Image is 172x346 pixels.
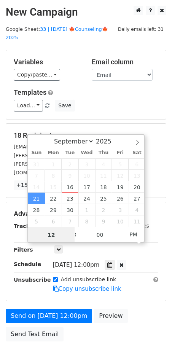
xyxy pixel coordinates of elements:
[112,150,129,155] span: Fri
[45,193,62,204] span: September 22, 2025
[95,193,112,204] span: September 25, 2025
[6,327,64,341] a: Send Test Email
[28,170,45,181] span: September 7, 2025
[14,210,158,218] h5: Advanced
[62,158,78,170] span: September 2, 2025
[6,309,92,323] a: Send on [DATE] 12:00pm
[78,170,95,181] span: September 10, 2025
[112,193,129,204] span: September 26, 2025
[14,277,51,283] strong: Unsubscribe
[77,227,123,242] input: Minute
[62,150,78,155] span: Tue
[92,58,158,66] h5: Email column
[28,215,45,227] span: October 5, 2025
[62,181,78,193] span: September 16, 2025
[78,193,95,204] span: September 24, 2025
[134,309,172,346] iframe: Chat Widget
[95,204,112,215] span: October 2, 2025
[45,158,62,170] span: September 1, 2025
[62,204,78,215] span: September 30, 2025
[14,100,43,112] a: Load...
[112,170,129,181] span: September 12, 2025
[75,227,77,242] span: :
[53,285,121,292] a: Copy unsubscribe link
[129,158,145,170] span: September 6, 2025
[129,204,145,215] span: October 4, 2025
[28,181,45,193] span: September 14, 2025
[95,158,112,170] span: September 4, 2025
[112,215,129,227] span: October 10, 2025
[45,204,62,215] span: September 29, 2025
[45,150,62,155] span: Mon
[129,215,145,227] span: October 11, 2025
[78,204,95,215] span: October 1, 2025
[14,144,99,150] small: [EMAIL_ADDRESS][DOMAIN_NAME]
[94,138,121,145] input: Year
[62,193,78,204] span: September 23, 2025
[28,158,45,170] span: August 31, 2025
[78,181,95,193] span: September 17, 2025
[6,26,108,41] a: 33 | [DATE] 🍁Counseling🍁 2025
[14,131,158,140] h5: 18 Recipients
[14,223,39,229] strong: Tracking
[95,150,112,155] span: Thu
[14,69,60,81] a: Copy/paste...
[94,309,127,323] a: Preview
[28,227,75,242] input: Hour
[95,215,112,227] span: October 9, 2025
[129,170,145,181] span: September 13, 2025
[45,215,62,227] span: October 6, 2025
[112,204,129,215] span: October 3, 2025
[62,170,78,181] span: September 9, 2025
[53,261,100,268] span: [DATE] 12:00pm
[115,25,166,33] span: Daily emails left: 31
[61,276,116,284] label: Add unsubscribe link
[45,181,62,193] span: September 15, 2025
[55,100,75,112] button: Save
[95,170,112,181] span: September 11, 2025
[129,181,145,193] span: September 20, 2025
[28,193,45,204] span: September 21, 2025
[14,88,46,96] a: Templates
[28,204,45,215] span: September 28, 2025
[14,180,46,190] a: +15 more
[129,150,145,155] span: Sat
[45,170,62,181] span: September 8, 2025
[119,222,149,230] label: UTM Codes
[62,215,78,227] span: October 7, 2025
[14,247,33,253] strong: Filters
[14,161,139,175] small: [PERSON_NAME][EMAIL_ADDRESS][PERSON_NAME][DOMAIN_NAME]
[6,6,166,19] h2: New Campaign
[28,150,45,155] span: Sun
[14,153,139,158] small: [PERSON_NAME][EMAIL_ADDRESS][DOMAIN_NAME]
[112,158,129,170] span: September 5, 2025
[14,261,41,267] strong: Schedule
[112,181,129,193] span: September 19, 2025
[6,26,108,41] small: Google Sheet:
[78,150,95,155] span: Wed
[129,193,145,204] span: September 27, 2025
[14,58,80,66] h5: Variables
[78,158,95,170] span: September 3, 2025
[123,227,144,242] span: Click to toggle
[95,181,112,193] span: September 18, 2025
[78,215,95,227] span: October 8, 2025
[115,26,166,32] a: Daily emails left: 31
